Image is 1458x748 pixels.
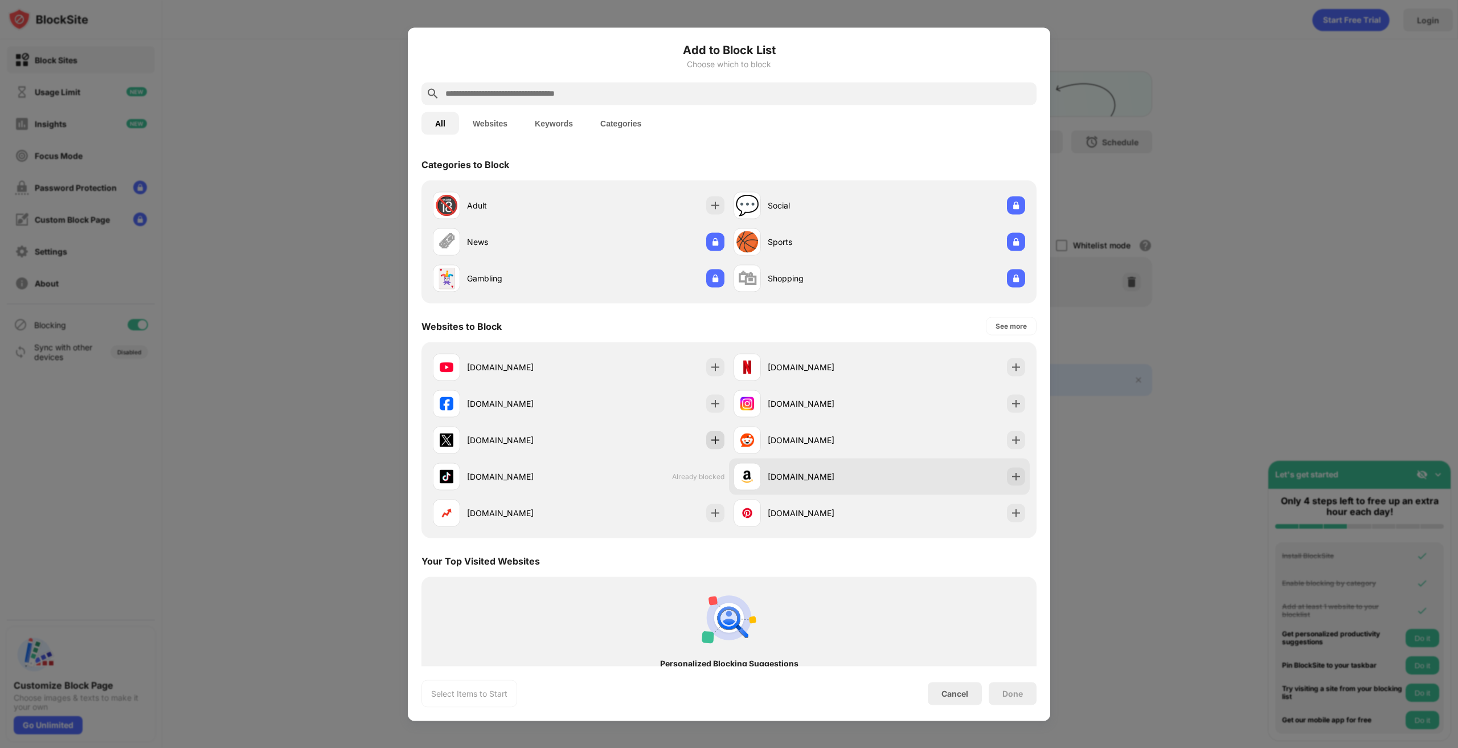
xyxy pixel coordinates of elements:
div: [DOMAIN_NAME] [467,434,579,446]
img: favicons [440,506,453,520]
div: Choose which to block [421,59,1037,68]
img: search.svg [426,87,440,100]
div: 🗞 [437,230,456,254]
div: [DOMAIN_NAME] [467,471,579,483]
div: [DOMAIN_NAME] [768,398,879,410]
div: Social [768,199,879,211]
div: [DOMAIN_NAME] [467,398,579,410]
div: [DOMAIN_NAME] [768,361,879,373]
div: [DOMAIN_NAME] [768,471,879,483]
img: favicons [440,397,453,410]
div: See more [996,320,1027,332]
span: Already blocked [672,472,724,481]
img: favicons [740,506,754,520]
div: Your Top Visited Websites [421,555,540,566]
button: Keywords [521,112,587,134]
div: 🃏 [435,267,458,290]
div: Done [1002,689,1023,698]
img: favicons [740,360,754,374]
div: [DOMAIN_NAME] [467,507,579,519]
div: 🛍 [738,267,757,290]
div: [DOMAIN_NAME] [768,434,879,446]
div: Select Items to Start [431,688,507,699]
img: favicons [440,469,453,483]
div: Categories to Block [421,158,509,170]
img: personal-suggestions.svg [702,590,756,645]
div: Personalized Blocking Suggestions [442,659,1016,668]
img: favicons [740,397,754,410]
div: Gambling [467,272,579,284]
button: Categories [587,112,655,134]
div: [DOMAIN_NAME] [768,507,879,519]
h6: Add to Block List [421,41,1037,58]
img: favicons [740,469,754,483]
div: 🔞 [435,194,458,217]
div: Cancel [941,689,968,698]
img: favicons [440,433,453,447]
div: 💬 [735,194,759,217]
div: Sports [768,236,879,248]
div: News [467,236,579,248]
div: Shopping [768,272,879,284]
img: favicons [740,433,754,447]
div: Websites to Block [421,320,502,332]
div: 🏀 [735,230,759,254]
div: [DOMAIN_NAME] [467,361,579,373]
div: Adult [467,199,579,211]
button: Websites [459,112,521,134]
button: All [421,112,459,134]
img: favicons [440,360,453,374]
